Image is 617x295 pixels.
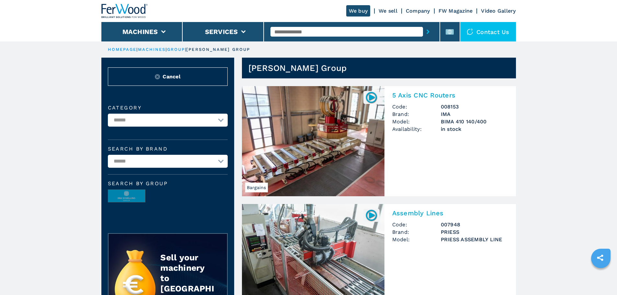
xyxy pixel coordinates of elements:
span: | [166,47,167,52]
a: FW Magazine [439,8,473,14]
a: 5 Axis CNC Routers IMA BIMA 410 140/400Bargains0081535 Axis CNC RoutersCode:008153Brand:IMAModel:... [242,86,516,196]
h3: 008153 [441,103,508,110]
h3: IMA [441,110,508,118]
span: Code: [392,221,441,228]
span: | [136,47,138,52]
p: [PERSON_NAME] GROUP [186,47,250,52]
button: ResetCancel [108,67,228,86]
img: Reset [155,74,160,79]
span: Brand: [392,110,441,118]
button: Machines [122,28,158,36]
span: Availability: [392,125,441,133]
a: machines [138,47,166,52]
h3: 007948 [441,221,508,228]
a: Company [406,8,430,14]
span: Search by group [108,181,228,186]
img: 008153 [365,91,378,104]
iframe: Chat [589,266,612,290]
img: Contact us [467,28,473,35]
button: Services [205,28,238,36]
span: in stock [441,125,508,133]
img: 5 Axis CNC Routers IMA BIMA 410 140/400 [242,86,384,196]
img: 007948 [365,209,378,221]
h3: BIMA 410 140/400 [441,118,508,125]
a: group [167,47,185,52]
h1: [PERSON_NAME] Group [248,63,347,73]
a: HOMEPAGE [108,47,137,52]
label: Category [108,105,228,110]
span: | [185,47,186,52]
h2: 5 Axis CNC Routers [392,91,508,99]
img: Ferwood [101,4,148,18]
h3: PRIESS ASSEMBLY LINE [441,236,508,243]
span: Model: [392,236,441,243]
span: Cancel [163,73,180,80]
button: submit-button [423,24,433,39]
label: Search by brand [108,146,228,152]
h3: PRIESS [441,228,508,236]
a: Video Gallery [481,8,516,14]
span: Brand: [392,228,441,236]
a: We sell [379,8,397,14]
span: Bargains [245,183,268,192]
h2: Assembly Lines [392,209,508,217]
div: Contact us [460,22,516,41]
img: image [108,190,145,203]
span: Code: [392,103,441,110]
a: We buy [346,5,371,17]
a: sharethis [592,250,608,266]
span: Model: [392,118,441,125]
